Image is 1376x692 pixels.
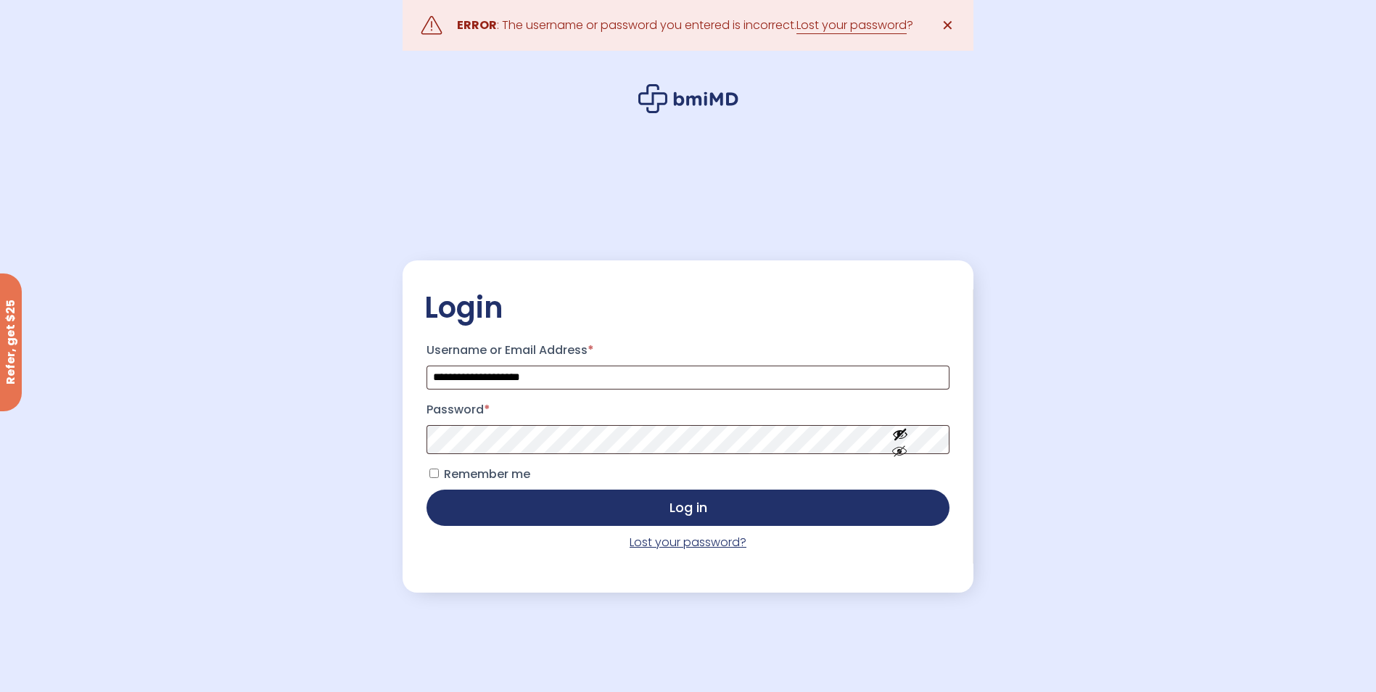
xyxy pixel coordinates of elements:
button: Log in [427,490,949,526]
label: Username or Email Address [427,339,949,362]
button: Show password [860,414,941,464]
div: : The username or password you entered is incorrect. ? [457,15,913,36]
input: Remember me [429,469,439,478]
span: Remember me [444,466,530,482]
a: Lost your password? [630,534,746,551]
h2: Login [424,289,951,326]
strong: ERROR [457,17,497,33]
label: Password [427,398,949,421]
a: Lost your password [796,17,907,34]
a: ✕ [934,11,963,40]
span: ✕ [942,15,954,36]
